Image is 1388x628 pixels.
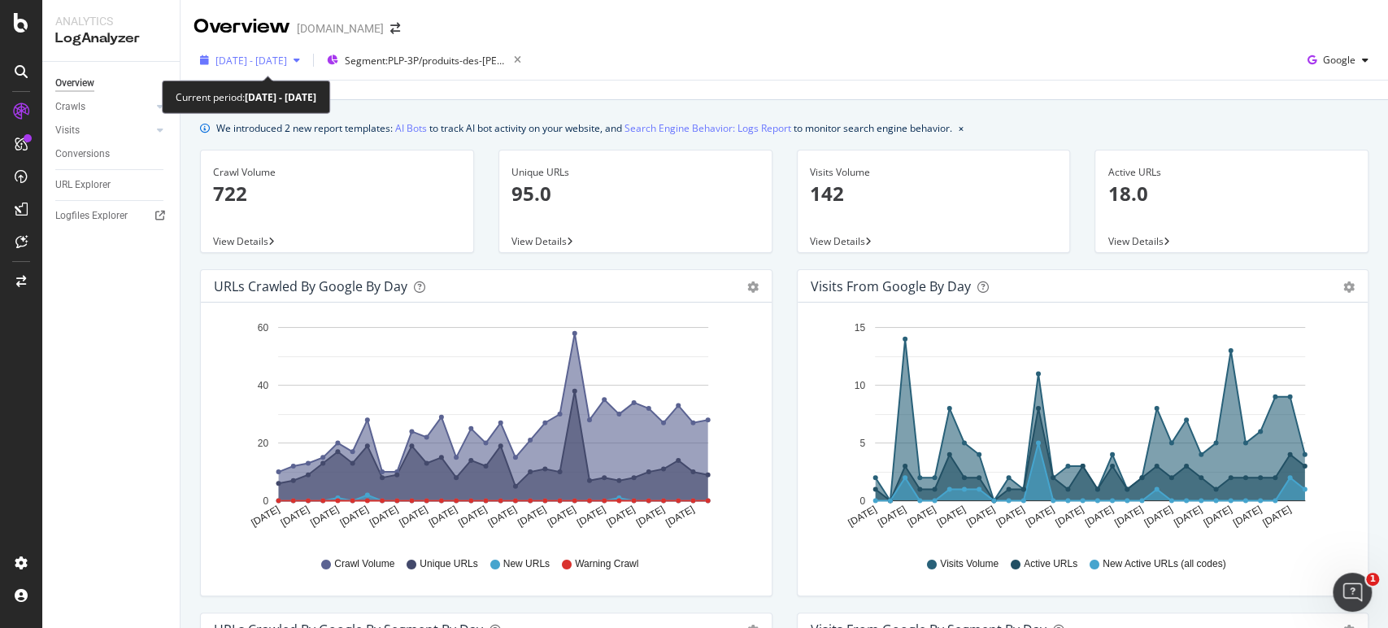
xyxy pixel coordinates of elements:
div: Visits Volume [810,165,1058,180]
button: [DATE] - [DATE] [194,47,307,73]
a: Search Engine Behavior: Logs Report [624,120,791,137]
text: [DATE] [1053,504,1086,529]
text: [DATE] [1082,504,1115,529]
text: [DATE] [1142,504,1174,529]
text: 0 [859,495,865,507]
div: Unique URLs [511,165,759,180]
text: 10 [854,380,865,391]
div: URL Explorer [55,177,111,194]
span: View Details [511,234,567,248]
text: 40 [258,380,269,391]
text: [DATE] [964,504,997,529]
text: [DATE] [875,504,907,529]
text: [DATE] [1201,504,1234,529]
text: [DATE] [368,504,400,529]
span: [DATE] - [DATE] [215,54,287,68]
text: 60 [258,322,269,334]
text: [DATE] [397,504,429,529]
text: [DATE] [1230,504,1263,529]
div: Current period: [176,88,316,107]
a: Visits [55,122,152,139]
text: [DATE] [427,504,459,529]
text: 15 [854,322,865,334]
p: 95.0 [511,180,759,207]
div: Active URLs [1107,165,1355,180]
svg: A chart. [214,316,751,542]
a: Conversions [55,146,168,163]
text: [DATE] [934,504,967,529]
span: View Details [810,234,865,248]
text: [DATE] [634,504,667,529]
text: [DATE] [546,504,578,529]
text: [DATE] [575,504,607,529]
div: Crawls [55,98,85,116]
div: Logfiles Explorer [55,207,128,225]
span: New Active URLs (all codes) [1103,557,1225,571]
a: Crawls [55,98,152,116]
text: [DATE] [994,504,1026,529]
text: [DATE] [1023,504,1055,529]
span: Unique URLs [420,557,477,571]
button: Segment:PLP-3P/produits-des-[PERSON_NAME] [320,47,528,73]
div: URLs Crawled by Google by day [214,278,407,294]
text: [DATE] [1112,504,1145,529]
text: [DATE] [604,504,637,529]
div: Visits from Google by day [811,278,971,294]
div: Crawl Volume [213,165,461,180]
button: Google [1301,47,1375,73]
span: Crawl Volume [334,557,394,571]
div: Analytics [55,13,167,29]
svg: A chart. [811,316,1348,542]
div: Conversions [55,146,110,163]
span: New URLs [503,557,550,571]
div: Visits [55,122,80,139]
p: 18.0 [1107,180,1355,207]
a: URL Explorer [55,177,168,194]
button: close banner [955,116,968,140]
span: 1 [1366,573,1379,586]
text: [DATE] [279,504,311,529]
text: [DATE] [1171,504,1203,529]
div: Overview [55,75,94,92]
text: [DATE] [456,504,489,529]
iframe: Intercom live chat [1333,573,1372,612]
p: 722 [213,180,461,207]
a: AI Bots [395,120,427,137]
span: Active URLs [1024,557,1077,571]
text: [DATE] [1260,504,1293,529]
div: arrow-right-arrow-left [390,23,400,34]
span: Visits Volume [940,557,999,571]
text: [DATE] [249,504,281,529]
div: LogAnalyzer [55,29,167,48]
div: Overview [194,13,290,41]
span: Warning Crawl [575,557,638,571]
a: Overview [55,75,168,92]
text: [DATE] [486,504,519,529]
text: [DATE] [308,504,341,529]
a: Logfiles Explorer [55,207,168,225]
div: We introduced 2 new report templates: to track AI bot activity on your website, and to monitor se... [216,120,952,137]
text: [DATE] [846,504,878,529]
text: 5 [859,438,865,449]
text: [DATE] [516,504,548,529]
div: info banner [200,120,1368,137]
span: Segment: PLP-3P/produits-des-[PERSON_NAME] [345,54,507,68]
span: View Details [1107,234,1163,248]
text: [DATE] [905,504,938,529]
div: gear [1343,281,1355,293]
text: [DATE] [338,504,371,529]
span: View Details [213,234,268,248]
text: 20 [258,438,269,449]
p: 142 [810,180,1058,207]
text: 0 [263,495,268,507]
b: [DATE] - [DATE] [245,90,316,104]
span: Google [1323,53,1355,67]
div: gear [747,281,759,293]
text: [DATE] [664,504,696,529]
div: [DOMAIN_NAME] [297,20,384,37]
